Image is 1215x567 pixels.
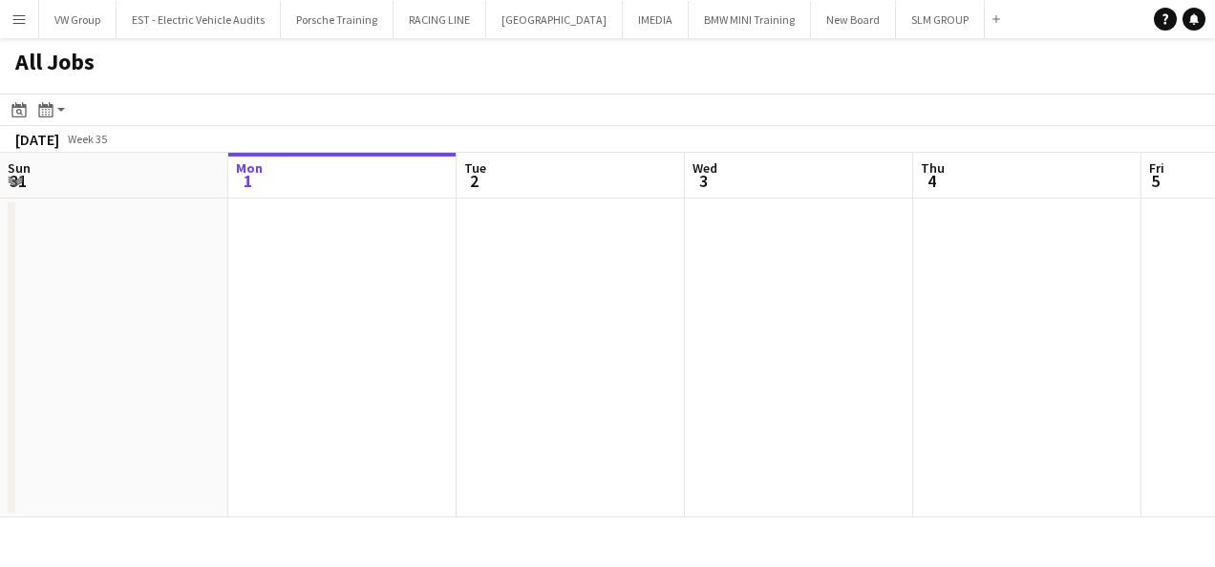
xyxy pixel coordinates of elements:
span: Thu [921,159,945,177]
button: [GEOGRAPHIC_DATA] [486,1,623,38]
button: SLM GROUP [896,1,985,38]
span: 4 [918,170,945,192]
span: Week 35 [63,132,111,146]
button: VW Group [39,1,117,38]
button: BMW MINI Training [689,1,811,38]
button: RACING LINE [394,1,486,38]
span: 2 [461,170,486,192]
span: Wed [693,159,717,177]
button: New Board [811,1,896,38]
span: 5 [1146,170,1164,192]
button: Porsche Training [281,1,394,38]
span: 3 [690,170,717,192]
span: Tue [464,159,486,177]
span: 31 [5,170,31,192]
button: EST - Electric Vehicle Audits [117,1,281,38]
span: Fri [1149,159,1164,177]
button: IMEDIA [623,1,689,38]
div: [DATE] [15,130,59,149]
span: Mon [236,159,263,177]
span: 1 [233,170,263,192]
span: Sun [8,159,31,177]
